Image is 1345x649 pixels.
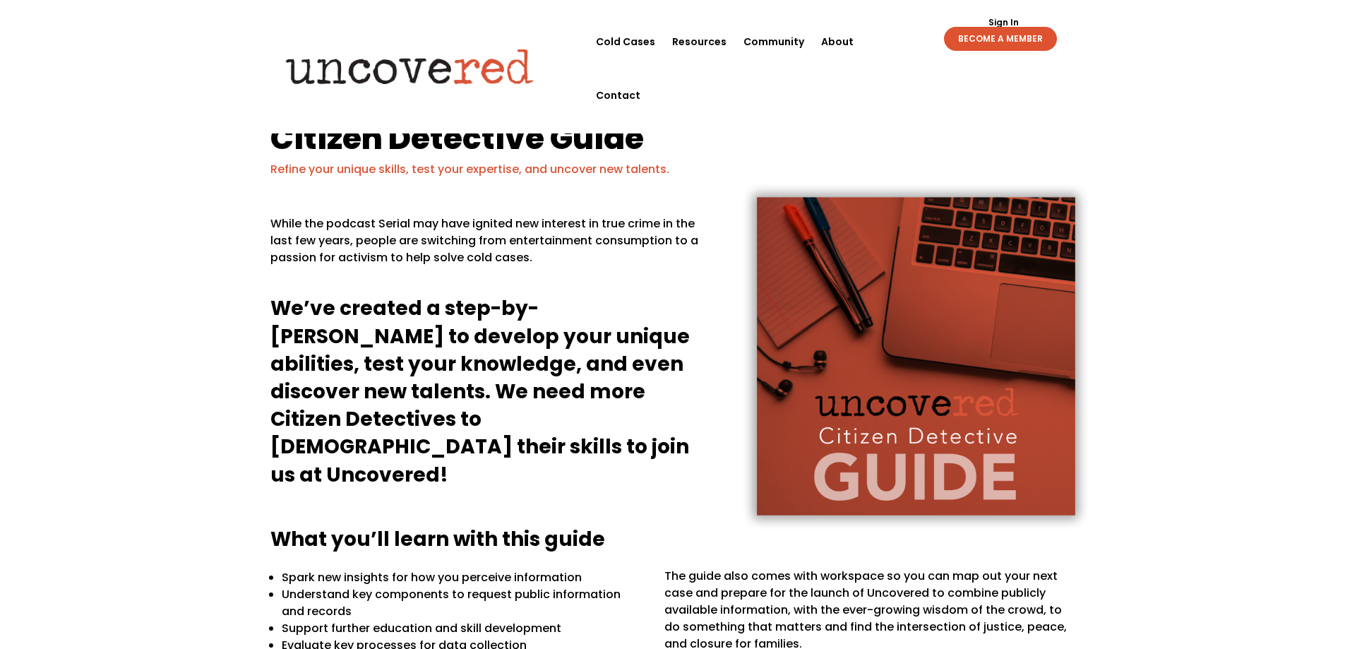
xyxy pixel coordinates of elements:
[596,15,655,69] a: Cold Cases
[274,39,546,94] img: Uncovered logo
[981,18,1027,27] a: Sign In
[672,15,727,69] a: Resources
[270,294,707,495] h4: We’ve created a step-by-[PERSON_NAME] to develop your unique abilities, test your knowledge, and ...
[270,161,1075,178] p: Refine your unique skills, test your expertise, and uncover new talents.
[743,15,804,69] a: Community
[596,69,640,122] a: Contact
[282,620,645,637] p: Support further education and skill development
[944,27,1057,51] a: BECOME A MEMBER
[270,215,707,278] p: While the podcast Serial may have ignited new interest in true crime in the last few years, peopl...
[282,586,645,620] p: Understand key components to request public information and records
[715,160,1113,552] img: cdg-cover
[270,122,1075,161] h1: Citizen Detective Guide
[282,569,645,586] p: Spark new insights for how you perceive information
[821,15,854,69] a: About
[270,525,1075,560] h4: What you’ll learn with this guide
